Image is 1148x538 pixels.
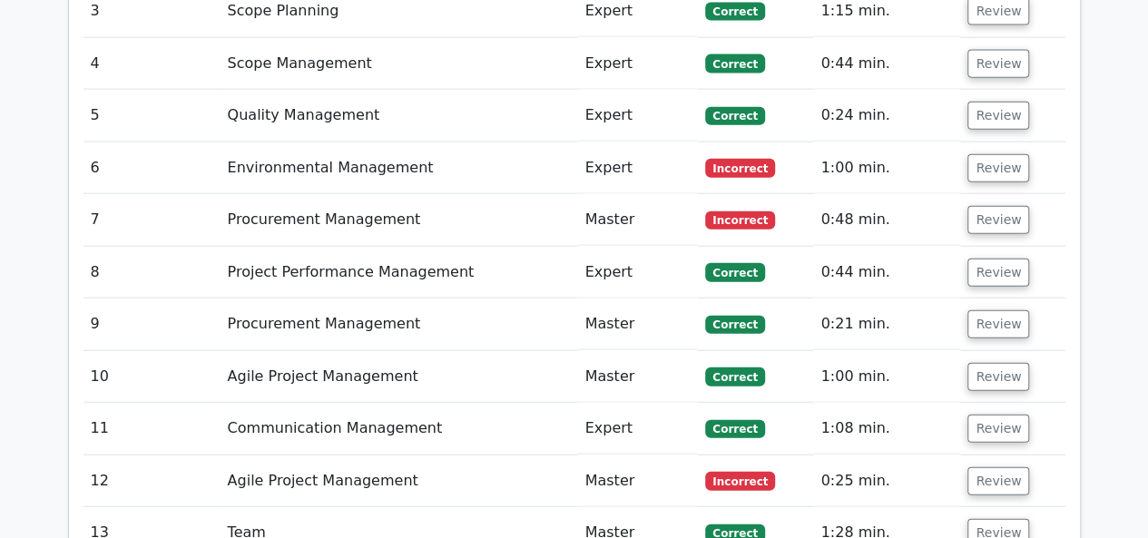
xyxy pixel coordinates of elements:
[967,259,1029,287] button: Review
[577,247,698,298] td: Expert
[813,38,960,90] td: 0:44 min.
[577,38,698,90] td: Expert
[83,403,221,455] td: 11
[83,90,221,142] td: 5
[705,263,764,281] span: Correct
[221,403,578,455] td: Communication Management
[577,351,698,403] td: Master
[705,211,775,230] span: Incorrect
[221,298,578,350] td: Procurement Management
[577,142,698,194] td: Expert
[577,298,698,350] td: Master
[221,38,578,90] td: Scope Management
[705,3,764,21] span: Correct
[705,420,764,438] span: Correct
[813,403,960,455] td: 1:08 min.
[577,90,698,142] td: Expert
[705,159,775,177] span: Incorrect
[221,194,578,246] td: Procurement Management
[577,194,698,246] td: Master
[813,194,960,246] td: 0:48 min.
[967,50,1029,78] button: Review
[83,351,221,403] td: 10
[83,38,221,90] td: 4
[221,247,578,298] td: Project Performance Management
[813,90,960,142] td: 0:24 min.
[967,467,1029,495] button: Review
[83,247,221,298] td: 8
[967,154,1029,182] button: Review
[221,455,578,507] td: Agile Project Management
[705,107,764,125] span: Correct
[83,194,221,246] td: 7
[221,90,578,142] td: Quality Management
[967,310,1029,338] button: Review
[577,455,698,507] td: Master
[83,142,221,194] td: 6
[221,142,578,194] td: Environmental Management
[83,455,221,507] td: 12
[967,206,1029,234] button: Review
[813,142,960,194] td: 1:00 min.
[967,102,1029,130] button: Review
[967,415,1029,443] button: Review
[705,472,775,490] span: Incorrect
[705,54,764,73] span: Correct
[813,351,960,403] td: 1:00 min.
[813,455,960,507] td: 0:25 min.
[577,403,698,455] td: Expert
[813,247,960,298] td: 0:44 min.
[967,363,1029,391] button: Review
[705,316,764,334] span: Correct
[221,351,578,403] td: Agile Project Management
[83,298,221,350] td: 9
[705,367,764,386] span: Correct
[813,298,960,350] td: 0:21 min.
